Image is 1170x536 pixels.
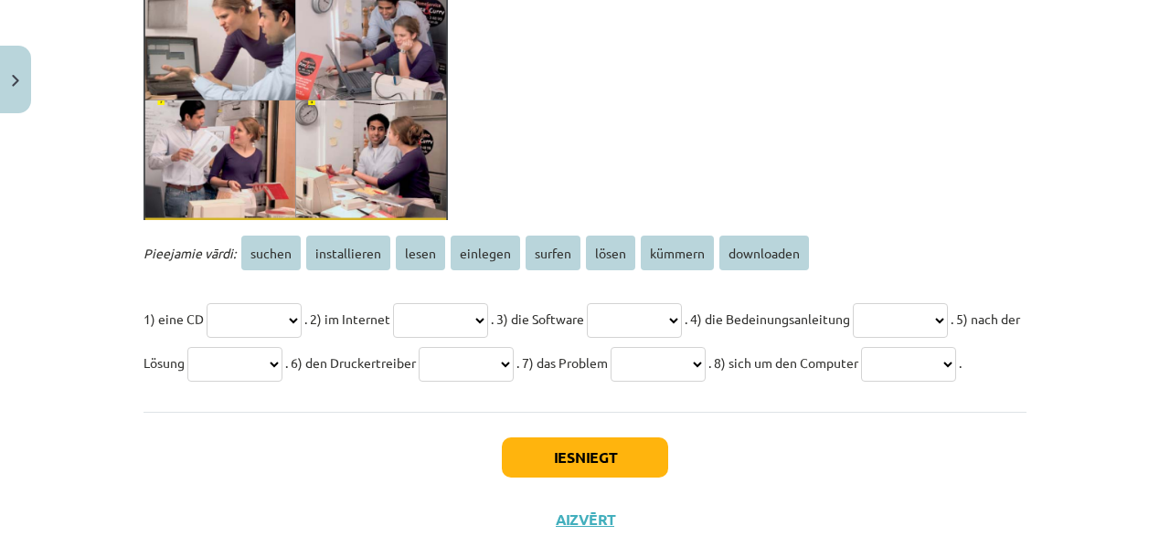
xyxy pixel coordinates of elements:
span: installieren [306,236,390,270]
span: downloaden [719,236,809,270]
span: . 7) das Problem [516,354,608,371]
span: . 5) nach der Lösung [144,310,1020,371]
span: . 3) die Software [491,310,584,327]
span: . [959,354,962,371]
span: kümmern [641,236,714,270]
span: suchen [241,236,301,270]
span: 1) eine CD [144,310,204,327]
span: . 6) den Druckertreiber [285,354,416,371]
span: surfen [526,236,580,270]
span: lesen [396,236,445,270]
button: Aizvērt [550,510,620,529]
span: lösen [586,236,635,270]
span: . 2) im Internet [304,310,390,327]
img: icon-close-lesson-0947bae3869378f0d4975bcd49f059093ad1ed9edebbc8119c70593378902aed.svg [12,75,19,87]
span: . 4) die Bedeinungsanleitung [685,310,850,327]
span: einlegen [451,236,520,270]
span: Pieejamie vārdi: [144,245,236,261]
span: . 8) sich um den Computer [708,354,858,371]
button: Iesniegt [502,437,668,478]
